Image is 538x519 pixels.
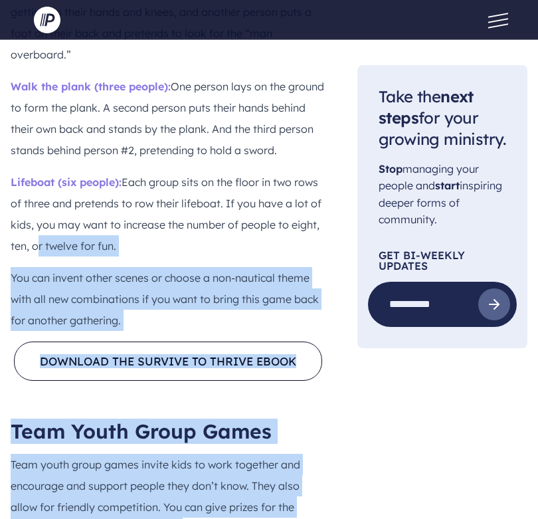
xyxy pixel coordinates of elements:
[11,419,325,443] h2: Team Youth Group Games
[11,80,171,93] span: Walk the plank (three people):
[379,86,474,128] span: next steps
[379,162,403,175] span: Stop
[379,86,506,149] span: Take the for your growing ministry.
[14,342,322,381] a: download the survive to thrive ebook
[11,267,325,331] p: You can invent other scenes or choose a non-nautical theme with all new combinations if you want ...
[11,175,122,189] span: Lifeboat (six people):
[435,179,460,193] span: start
[11,76,325,161] p: One person lays on the ground to form the plank. A second person puts their hands behind their ow...
[379,250,506,271] p: Get Bi-Weekly Updates
[11,171,325,257] p: Each group sits on the floor in two rows of three and pretends to row their lifeboat. If you have...
[379,161,506,229] p: managing your people and inspiring deeper forms of community.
